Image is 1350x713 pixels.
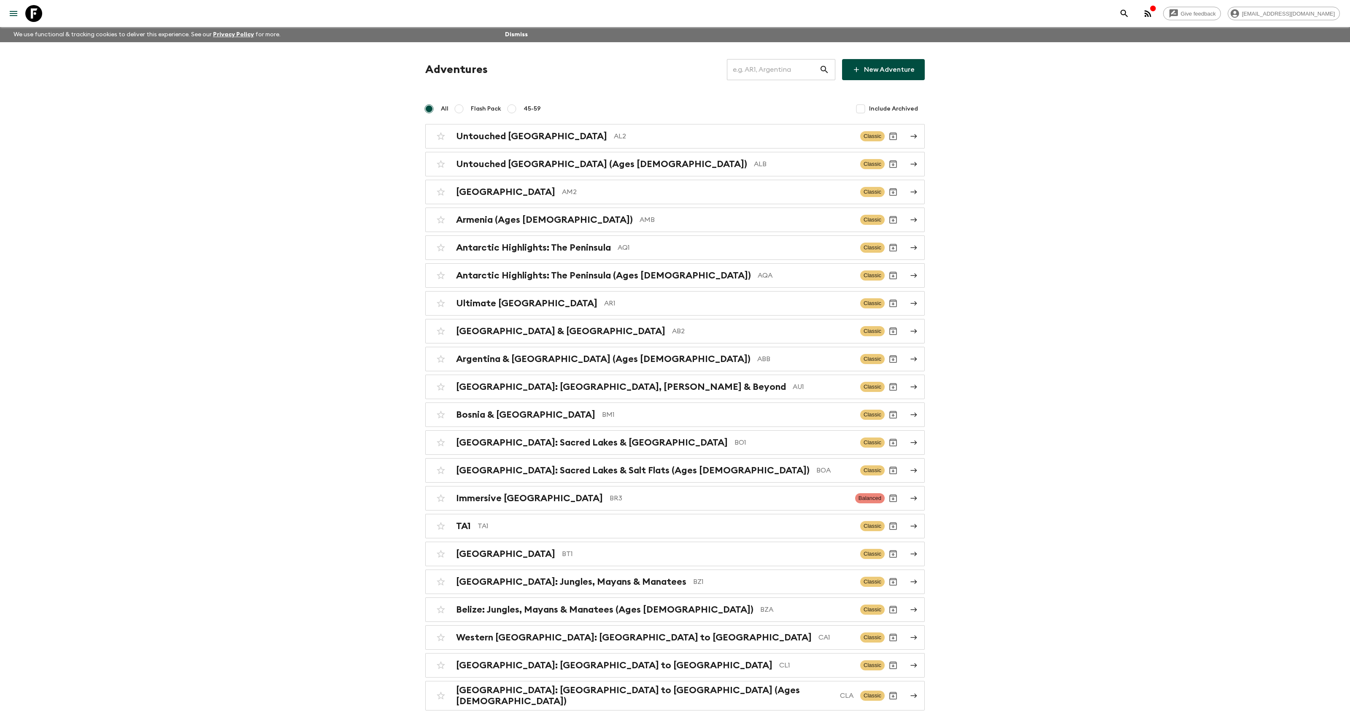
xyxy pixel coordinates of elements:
h2: [GEOGRAPHIC_DATA]: Sacred Lakes & Salt Flats (Ages [DEMOGRAPHIC_DATA]) [456,465,810,476]
h2: [GEOGRAPHIC_DATA]: Sacred Lakes & [GEOGRAPHIC_DATA] [456,437,728,448]
p: AB2 [672,326,853,336]
span: Classic [860,632,885,643]
a: [GEOGRAPHIC_DATA] & [GEOGRAPHIC_DATA]AB2ClassicArchive [425,319,925,343]
h2: [GEOGRAPHIC_DATA]: Jungles, Mayans & Manatees [456,576,686,587]
h2: Belize: Jungles, Mayans & Manatees (Ages [DEMOGRAPHIC_DATA]) [456,604,753,615]
a: [GEOGRAPHIC_DATA]BT1ClassicArchive [425,542,925,566]
button: Archive [885,657,902,674]
button: Archive [885,295,902,312]
button: Archive [885,267,902,284]
button: Archive [885,184,902,200]
a: [GEOGRAPHIC_DATA]: [GEOGRAPHIC_DATA] to [GEOGRAPHIC_DATA]CL1ClassicArchive [425,653,925,678]
span: Flash Pack [471,105,501,113]
span: Include Archived [869,105,918,113]
a: [GEOGRAPHIC_DATA]: Sacred Lakes & Salt Flats (Ages [DEMOGRAPHIC_DATA])BOAClassicArchive [425,458,925,483]
p: AU1 [793,382,853,392]
span: Classic [860,187,885,197]
button: Archive [885,546,902,562]
h2: Armenia (Ages [DEMOGRAPHIC_DATA]) [456,214,633,225]
button: Archive [885,156,902,173]
h2: Antarctic Highlights: The Peninsula [456,242,611,253]
a: Western [GEOGRAPHIC_DATA]: [GEOGRAPHIC_DATA] to [GEOGRAPHIC_DATA]CA1ClassicArchive [425,625,925,650]
button: Archive [885,518,902,535]
h2: Bosnia & [GEOGRAPHIC_DATA] [456,409,595,420]
h2: Argentina & [GEOGRAPHIC_DATA] (Ages [DEMOGRAPHIC_DATA]) [456,354,751,365]
p: ALB [754,159,853,169]
button: Archive [885,378,902,395]
p: BO1 [734,438,853,448]
h2: Untouched [GEOGRAPHIC_DATA] [456,131,607,142]
h2: [GEOGRAPHIC_DATA]: [GEOGRAPHIC_DATA] to [GEOGRAPHIC_DATA] (Ages [DEMOGRAPHIC_DATA]) [456,685,833,707]
span: 45-59 [524,105,541,113]
a: [GEOGRAPHIC_DATA]: [GEOGRAPHIC_DATA], [PERSON_NAME] & BeyondAU1ClassicArchive [425,375,925,399]
span: Classic [860,215,885,225]
a: Bosnia & [GEOGRAPHIC_DATA]BM1ClassicArchive [425,402,925,427]
span: Classic [860,131,885,141]
a: [GEOGRAPHIC_DATA]AM2ClassicArchive [425,180,925,204]
span: Classic [860,660,885,670]
button: Archive [885,323,902,340]
h2: Antarctic Highlights: The Peninsula (Ages [DEMOGRAPHIC_DATA]) [456,270,751,281]
h1: Adventures [425,61,488,78]
p: BT1 [562,549,853,559]
a: Belize: Jungles, Mayans & Manatees (Ages [DEMOGRAPHIC_DATA])BZAClassicArchive [425,597,925,622]
button: Archive [885,211,902,228]
p: CL1 [779,660,853,670]
p: AR1 [604,298,853,308]
p: We use functional & tracking cookies to deliver this experience. See our for more. [10,27,284,42]
span: Classic [860,382,885,392]
button: Dismiss [503,29,530,41]
input: e.g. AR1, Argentina [727,58,819,81]
span: Classic [860,438,885,448]
a: Ultimate [GEOGRAPHIC_DATA]AR1ClassicArchive [425,291,925,316]
span: Classic [860,410,885,420]
p: TA1 [478,521,853,531]
button: Archive [885,128,902,145]
p: BZA [760,605,853,615]
a: Untouched [GEOGRAPHIC_DATA]AL2ClassicArchive [425,124,925,149]
h2: Immersive [GEOGRAPHIC_DATA] [456,493,603,504]
a: Give feedback [1163,7,1221,20]
button: Archive [885,462,902,479]
h2: [GEOGRAPHIC_DATA]: [GEOGRAPHIC_DATA] to [GEOGRAPHIC_DATA] [456,660,772,671]
a: Immersive [GEOGRAPHIC_DATA]BR3BalancedArchive [425,486,925,510]
span: Classic [860,159,885,169]
button: Archive [885,351,902,367]
button: search adventures [1116,5,1133,22]
span: Classic [860,326,885,336]
button: Archive [885,601,902,618]
h2: [GEOGRAPHIC_DATA] & [GEOGRAPHIC_DATA] [456,326,665,337]
a: Antarctic Highlights: The Peninsula (Ages [DEMOGRAPHIC_DATA])AQAClassicArchive [425,263,925,288]
button: Archive [885,687,902,704]
a: New Adventure [842,59,925,80]
p: AQ1 [618,243,853,253]
a: Argentina & [GEOGRAPHIC_DATA] (Ages [DEMOGRAPHIC_DATA])ABBClassicArchive [425,347,925,371]
a: Antarctic Highlights: The PeninsulaAQ1ClassicArchive [425,235,925,260]
h2: [GEOGRAPHIC_DATA] [456,548,555,559]
a: [GEOGRAPHIC_DATA]: Jungles, Mayans & ManateesBZ1ClassicArchive [425,570,925,594]
a: Privacy Policy [213,32,254,38]
span: Classic [860,605,885,615]
button: Archive [885,434,902,451]
a: [GEOGRAPHIC_DATA]: [GEOGRAPHIC_DATA] to [GEOGRAPHIC_DATA] (Ages [DEMOGRAPHIC_DATA])CLAClassicArchive [425,681,925,710]
a: Untouched [GEOGRAPHIC_DATA] (Ages [DEMOGRAPHIC_DATA])ALBClassicArchive [425,152,925,176]
a: Armenia (Ages [DEMOGRAPHIC_DATA])AMBClassicArchive [425,208,925,232]
p: ABB [757,354,853,364]
button: Archive [885,573,902,590]
button: Archive [885,239,902,256]
span: Classic [860,298,885,308]
p: BZ1 [693,577,853,587]
button: Archive [885,490,902,507]
p: BOA [816,465,853,475]
p: AM2 [562,187,853,197]
p: BM1 [602,410,853,420]
span: Classic [860,270,885,281]
h2: Western [GEOGRAPHIC_DATA]: [GEOGRAPHIC_DATA] to [GEOGRAPHIC_DATA] [456,632,812,643]
p: BR3 [610,493,848,503]
p: AQA [758,270,853,281]
span: Classic [860,465,885,475]
span: Classic [860,691,885,701]
span: Give feedback [1176,11,1220,17]
span: Classic [860,354,885,364]
a: TA1TA1ClassicArchive [425,514,925,538]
